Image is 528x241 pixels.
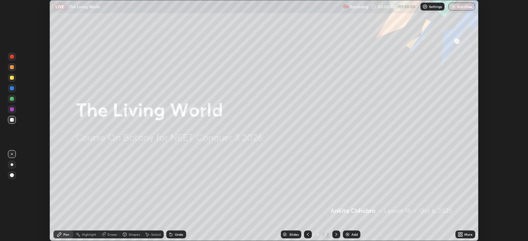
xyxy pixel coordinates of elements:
[343,4,348,9] img: recording.375f2c34.svg
[326,231,330,237] div: 2
[351,233,358,236] div: Add
[314,232,321,236] div: 2
[429,5,442,8] p: Settings
[129,233,140,236] div: Shapes
[464,233,473,236] div: More
[108,233,117,236] div: Eraser
[322,232,324,236] div: /
[451,4,456,9] img: end-class-cross
[350,4,368,9] p: Recording
[422,4,428,9] img: class-settings-icons
[151,233,161,236] div: Select
[175,233,183,236] div: Undo
[345,232,350,237] img: add-slide-button
[448,3,475,11] button: End Class
[82,233,96,236] div: Highlight
[69,4,99,9] p: The Living World
[289,233,299,236] div: Slides
[55,4,64,9] p: LIVE
[63,233,69,236] div: Pen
